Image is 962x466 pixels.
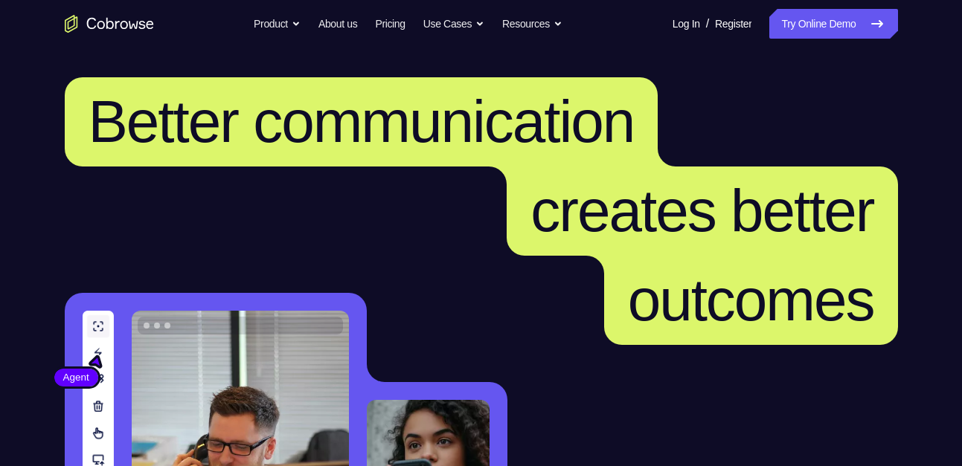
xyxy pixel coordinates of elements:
[502,9,562,39] button: Resources
[530,178,873,244] span: creates better
[706,15,709,33] span: /
[254,9,301,39] button: Product
[769,9,897,39] a: Try Online Demo
[375,9,405,39] a: Pricing
[628,267,874,333] span: outcomes
[715,9,751,39] a: Register
[54,370,98,385] span: Agent
[65,15,154,33] a: Go to the home page
[673,9,700,39] a: Log In
[89,88,635,155] span: Better communication
[423,9,484,39] button: Use Cases
[318,9,357,39] a: About us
